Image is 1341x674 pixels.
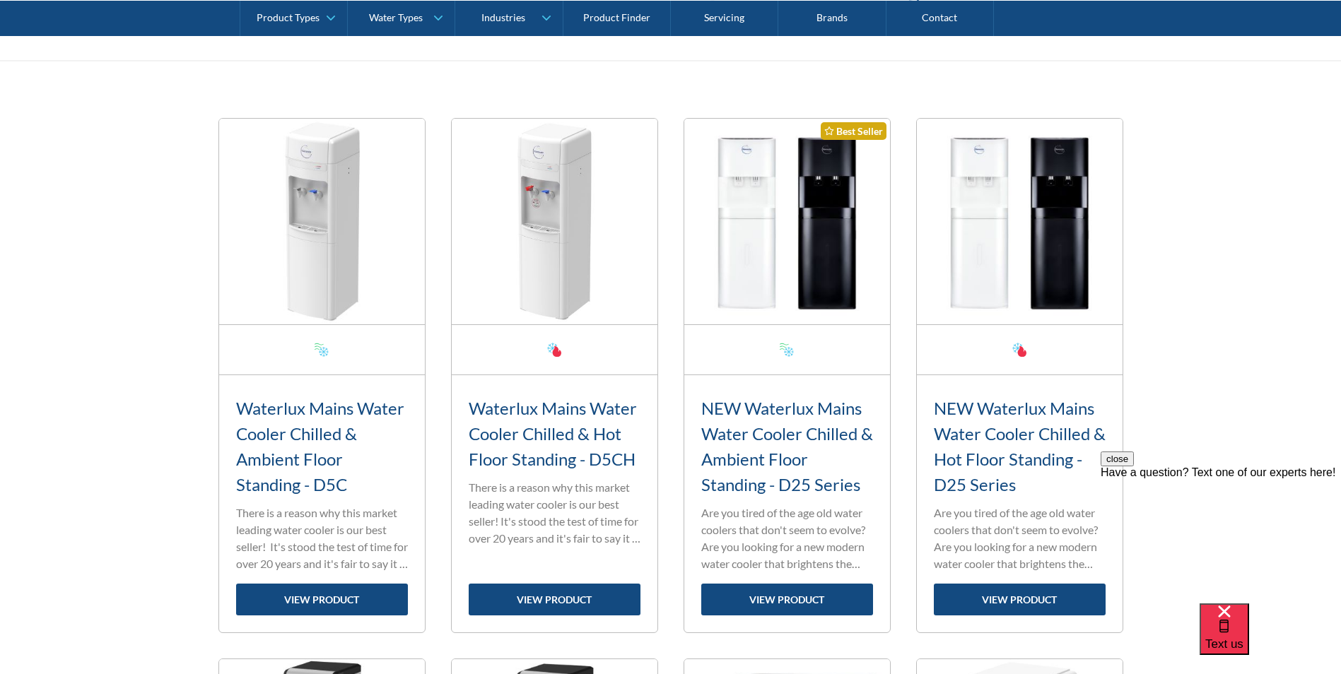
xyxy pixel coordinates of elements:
iframe: podium webchat widget bubble [1200,603,1341,674]
h3: Waterlux Mains Water Cooler Chilled & Hot Floor Standing - D5CH [469,396,640,472]
p: There is a reason why this market leading water cooler is our best seller! It's stood the test of... [469,479,640,547]
a: view product [469,584,640,615]
a: view product [236,584,408,615]
a: view product [701,584,873,615]
div: Industries [481,11,525,23]
h3: NEW Waterlux Mains Water Cooler Chilled & Hot Floor Standing - D25 Series [934,396,1106,497]
h3: Waterlux Mains Water Cooler Chilled & Ambient Floor Standing - D5C [236,396,408,497]
p: Are you tired of the age old water coolers that don't seem to evolve? Are you looking for a new m... [701,504,873,572]
img: Waterlux Mains Water Cooler Chilled & Hot Floor Standing - D5CH [452,119,657,324]
img: NEW Waterlux Mains Water Cooler Chilled & Hot Floor Standing - D25 Series [917,119,1123,324]
h3: NEW Waterlux Mains Water Cooler Chilled & Ambient Floor Standing - D25 Series [701,396,873,497]
p: There is a reason why this market leading water cooler is our best seller! It's stood the test of... [236,504,408,572]
img: Waterlux Mains Water Cooler Chilled & Ambient Floor Standing - D5C [219,119,425,324]
iframe: podium webchat widget prompt [1101,451,1341,621]
div: Product Types [257,11,320,23]
p: Are you tired of the age old water coolers that don't seem to evolve? Are you looking for a new m... [934,504,1106,572]
img: NEW Waterlux Mains Water Cooler Chilled & Ambient Floor Standing - D25 Series [684,119,890,324]
div: Best Seller [821,122,886,140]
a: view product [934,584,1106,615]
div: Water Types [369,11,423,23]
